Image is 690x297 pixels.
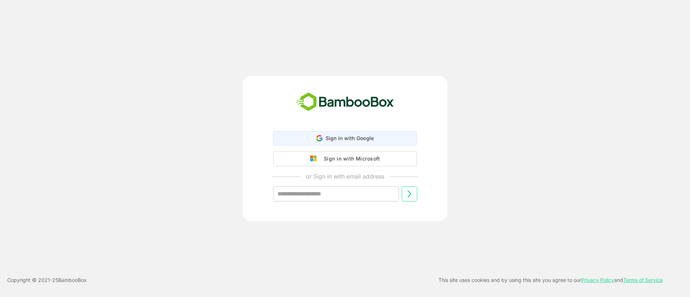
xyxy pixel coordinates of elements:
div: Sign in with Microsoft [320,154,380,163]
button: Sign in with Microsoft [273,151,417,166]
span: Sign in with Google [326,135,374,141]
p: Copyright © 2021- 25 BambooBox [7,276,87,284]
a: Terms of Service [623,277,663,283]
p: This site uses cookies and by using this site you agree to our and [438,276,663,284]
a: Privacy Policy [581,277,614,283]
img: google [310,156,320,162]
img: bamboobox [293,90,398,114]
p: or Sign in with email address [306,172,384,181]
div: Sign in with Google [273,131,417,145]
